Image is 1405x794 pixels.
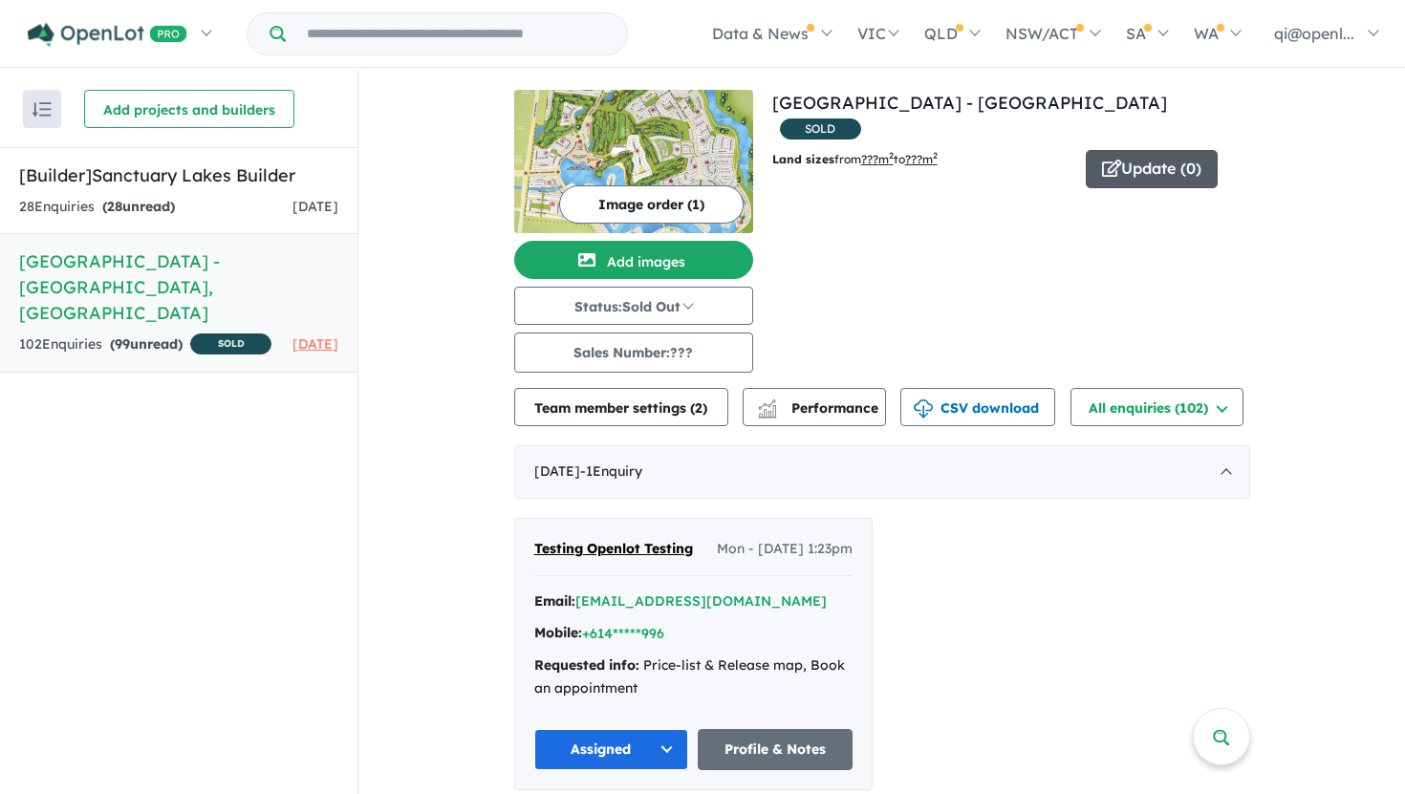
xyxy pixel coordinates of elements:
[514,388,728,426] button: Team member settings (2)
[534,538,693,561] a: Testing Openlot Testing
[84,90,294,128] button: Add projects and builders
[717,538,853,561] span: Mon - [DATE] 1:23pm
[115,335,130,353] span: 99
[772,152,834,166] b: Land sizes
[534,729,689,770] button: Assigned
[19,333,271,357] div: 102 Enquir ies
[534,656,639,674] strong: Requested info:
[110,335,183,353] strong: ( unread)
[292,198,338,215] span: [DATE]
[758,399,775,410] img: line-chart.svg
[1274,24,1354,43] span: qi@openl...
[534,655,853,700] div: Price-list & Release map, Book an appointment
[761,399,878,417] span: Performance
[32,102,52,117] img: sort.svg
[695,399,702,417] span: 2
[758,405,777,418] img: bar-chart.svg
[1086,150,1218,188] button: Update (0)
[514,241,753,279] button: Add images
[698,729,853,770] a: Profile & Notes
[889,150,894,161] sup: 2
[19,196,175,219] div: 28 Enquir ies
[514,445,1250,499] div: [DATE]
[107,198,122,215] span: 28
[292,335,338,353] span: [DATE]
[772,92,1167,114] a: [GEOGRAPHIC_DATA] - [GEOGRAPHIC_DATA]
[772,150,1071,169] p: from
[534,540,693,557] span: Testing Openlot Testing
[190,333,271,354] span: SOLD
[743,388,886,426] button: Performance
[914,399,933,418] img: download icon
[559,185,744,224] button: Image order (1)
[861,152,894,166] u: ??? m
[1070,388,1243,426] button: All enquiries (102)
[514,90,753,233] img: Sanctuary Lakes Estate - Point Cook
[900,388,1055,426] button: CSV download
[575,591,827,612] button: [EMAIL_ADDRESS][DOMAIN_NAME]
[905,152,938,166] u: ???m
[28,23,187,47] img: Openlot PRO Logo White
[894,152,938,166] span: to
[933,150,938,161] sup: 2
[534,624,582,641] strong: Mobile:
[102,198,175,215] strong: ( unread)
[534,592,575,610] strong: Email:
[780,118,861,139] span: SOLD
[580,462,642,480] span: - 1 Enquir y
[514,333,753,373] button: Sales Number:???
[19,162,338,188] h5: [Builder] Sanctuary Lakes Builder
[290,13,623,54] input: Try estate name, suburb, builder or developer
[514,287,753,325] button: Status:Sold Out
[19,248,338,326] h5: [GEOGRAPHIC_DATA] - [GEOGRAPHIC_DATA] , [GEOGRAPHIC_DATA]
